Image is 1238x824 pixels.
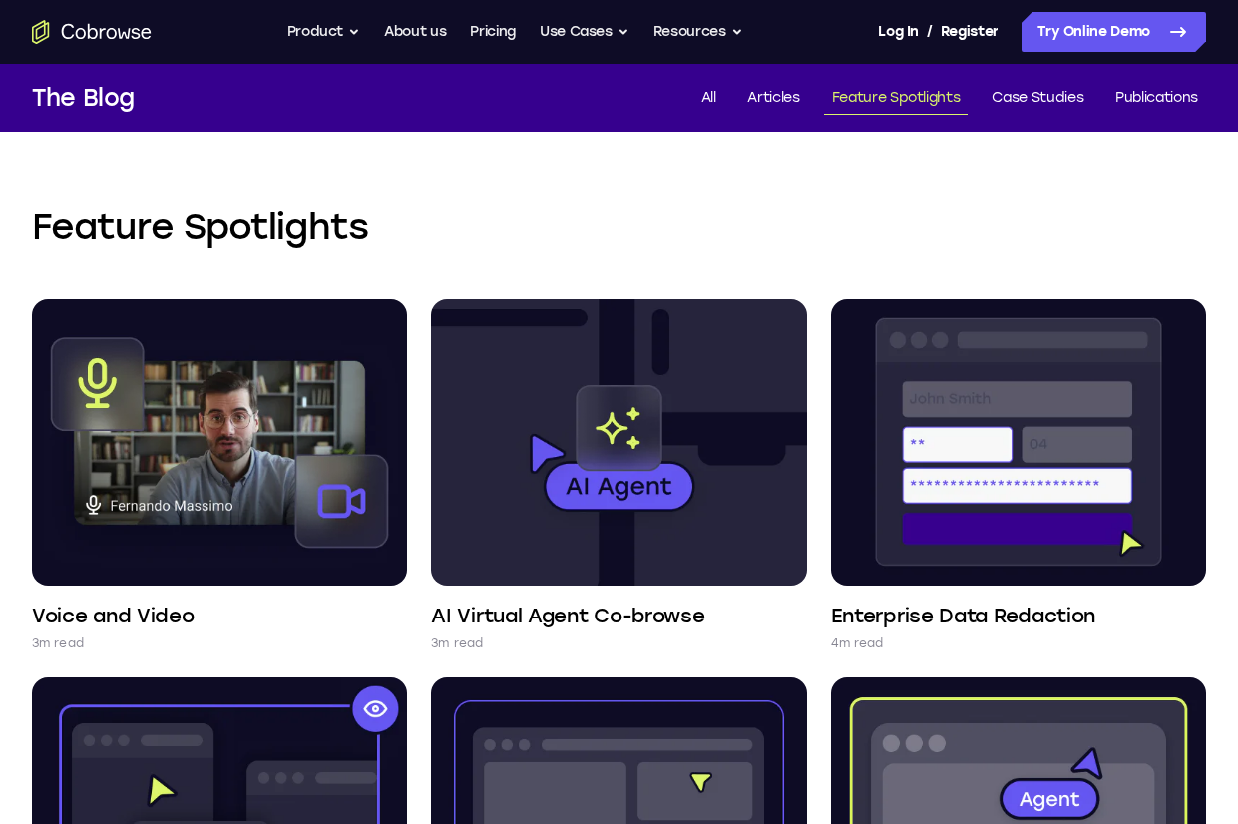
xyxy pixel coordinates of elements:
a: Case Studies [984,82,1091,115]
a: About us [384,12,446,52]
button: Use Cases [540,12,629,52]
h4: AI Virtual Agent Co-browse [431,602,704,629]
h1: The Blog [32,80,135,116]
p: 3m read [32,633,84,653]
a: Publications [1107,82,1206,115]
a: Voice and Video 3m read [32,299,407,653]
h4: Enterprise Data Redaction [831,602,1096,629]
p: 3m read [431,633,483,653]
img: AI Virtual Agent Co-browse [431,299,806,586]
h2: Feature Spotlights [32,204,1206,251]
a: Go to the home page [32,20,152,44]
img: Enterprise Data Redaction [831,299,1206,586]
a: Register [941,12,999,52]
a: Try Online Demo [1022,12,1206,52]
p: 4m read [831,633,884,653]
a: All [693,82,724,115]
img: Voice and Video [32,299,407,586]
a: Pricing [470,12,516,52]
a: Feature Spotlights [824,82,969,115]
span: / [927,20,933,44]
button: Product [287,12,361,52]
a: Log In [878,12,918,52]
button: Resources [653,12,743,52]
a: Enterprise Data Redaction 4m read [831,299,1206,653]
a: Articles [739,82,807,115]
a: AI Virtual Agent Co-browse 3m read [431,299,806,653]
h4: Voice and Video [32,602,195,629]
